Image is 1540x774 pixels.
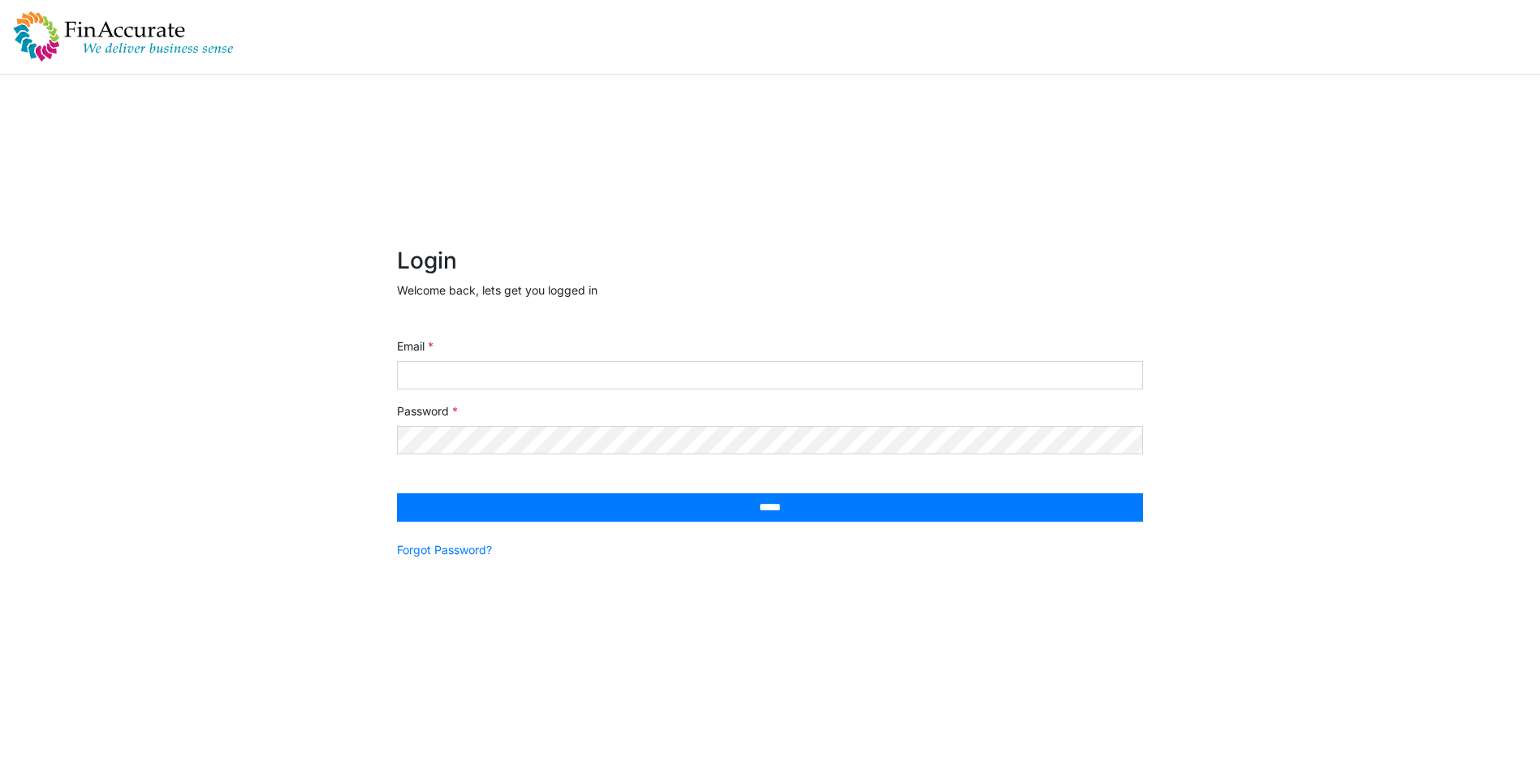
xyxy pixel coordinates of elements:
label: Email [397,338,434,355]
h2: Login [397,247,1143,275]
a: Forgot Password? [397,541,492,558]
img: spp logo [13,11,234,62]
p: Welcome back, lets get you logged in [397,282,1143,299]
label: Password [397,402,458,419]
